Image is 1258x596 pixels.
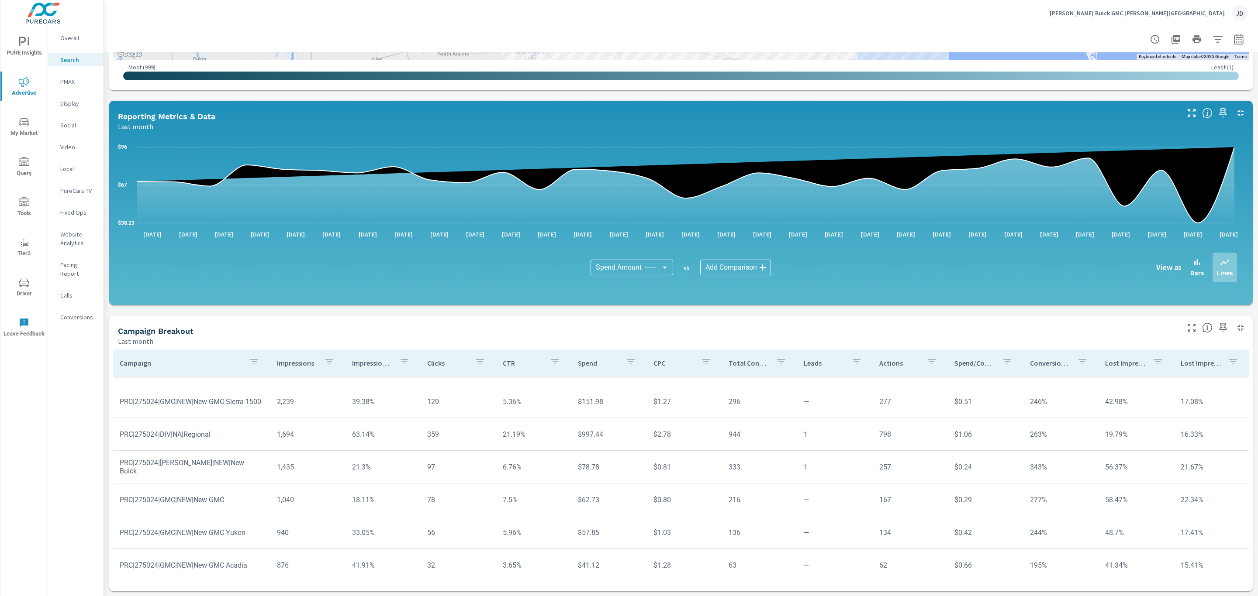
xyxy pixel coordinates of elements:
[60,313,97,322] p: Conversions
[1185,321,1199,335] button: Make Fullscreen
[639,230,670,239] p: [DATE]
[947,456,1023,478] td: $0.24
[60,77,97,86] p: PMAX
[1098,554,1173,576] td: 41.34%
[947,390,1023,413] td: $0.51
[118,182,127,188] text: $67
[270,521,345,544] td: 940
[345,423,420,445] td: 63.14%
[1174,423,1249,445] td: 16.33%
[926,230,957,239] p: [DATE]
[3,318,45,339] span: Leave Feedback
[345,489,420,511] td: 18.11%
[345,521,420,544] td: 33.05%
[722,423,797,445] td: 944
[503,359,543,367] p: CTR
[60,186,97,195] p: PureCars TV
[872,423,947,445] td: 798
[48,53,104,66] div: Search
[947,554,1023,576] td: $0.66
[48,162,104,175] div: Local
[424,230,455,239] p: [DATE]
[3,237,45,259] span: Tier2
[460,230,491,239] p: [DATE]
[48,31,104,45] div: Overall
[113,489,270,511] td: PRC|275024|GMC|NEW|New GMC
[60,121,97,130] p: Social
[270,390,345,413] td: 2,239
[118,144,127,150] text: $96
[872,521,947,544] td: 134
[947,423,1023,445] td: $1.06
[137,230,168,239] p: [DATE]
[571,489,646,511] td: $62.73
[1070,230,1100,239] p: [DATE]
[420,456,495,478] td: 97
[872,489,947,511] td: 167
[1174,554,1249,576] td: 15.41%
[1181,359,1221,367] p: Lost Impression Share Budget
[1098,390,1173,413] td: 42.98%
[1105,359,1145,367] p: Lost Impression Share Rank
[1234,106,1248,120] button: Minimize Widget
[345,554,420,576] td: 41.91%
[352,359,392,367] p: Impression Share
[1174,489,1249,511] td: 22.34%
[571,423,646,445] td: $997.44
[700,260,771,275] div: Add Comparison
[60,164,97,173] p: Local
[891,230,921,239] p: [DATE]
[496,554,571,576] td: 3.65%
[872,390,947,413] td: 277
[1023,390,1098,413] td: 246%
[496,230,526,239] p: [DATE]
[1178,230,1208,239] p: [DATE]
[819,230,849,239] p: [DATE]
[578,359,618,367] p: Spend
[646,390,722,413] td: $1.27
[1023,423,1098,445] td: 263%
[947,521,1023,544] td: $0.42
[1234,54,1247,59] a: Terms (opens in new tab)
[797,423,872,445] td: 1
[420,390,495,413] td: 120
[173,230,204,239] p: [DATE]
[113,521,270,544] td: PRC|275024|GMC|NEW|New GMC Yukon
[48,228,104,250] div: Website Analytics
[675,230,706,239] p: [DATE]
[345,456,420,478] td: 21.3%
[48,140,104,154] div: Video
[1230,31,1248,48] button: Select Date Range
[591,260,673,275] div: Spend Amount
[567,230,598,239] p: [DATE]
[48,75,104,88] div: PMAX
[1216,321,1230,335] span: Save this to your personalized report
[962,230,993,239] p: [DATE]
[115,48,144,60] a: Open this area in Google Maps (opens a new window)
[722,390,797,413] td: 296
[60,55,97,64] p: Search
[118,326,194,336] h5: Campaign Breakout
[60,291,97,300] p: Calls
[245,230,275,239] p: [DATE]
[804,359,844,367] p: Leads
[118,121,153,132] p: Last month
[48,258,104,280] div: Pacing Report
[388,230,419,239] p: [DATE]
[115,48,144,60] img: Google
[1188,31,1206,48] button: Print Report
[653,359,694,367] p: CPC
[496,423,571,445] td: 21.19%
[60,230,97,247] p: Website Analytics
[48,311,104,324] div: Conversions
[1211,63,1234,71] p: Least ( 1 )
[420,489,495,511] td: 78
[1167,31,1185,48] button: "Export Report to PDF"
[3,157,45,178] span: Query
[3,197,45,219] span: Tools
[1098,521,1173,544] td: 48.7%
[1142,230,1172,239] p: [DATE]
[646,489,722,511] td: $0.80
[722,554,797,576] td: 63
[1190,267,1204,278] p: Bars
